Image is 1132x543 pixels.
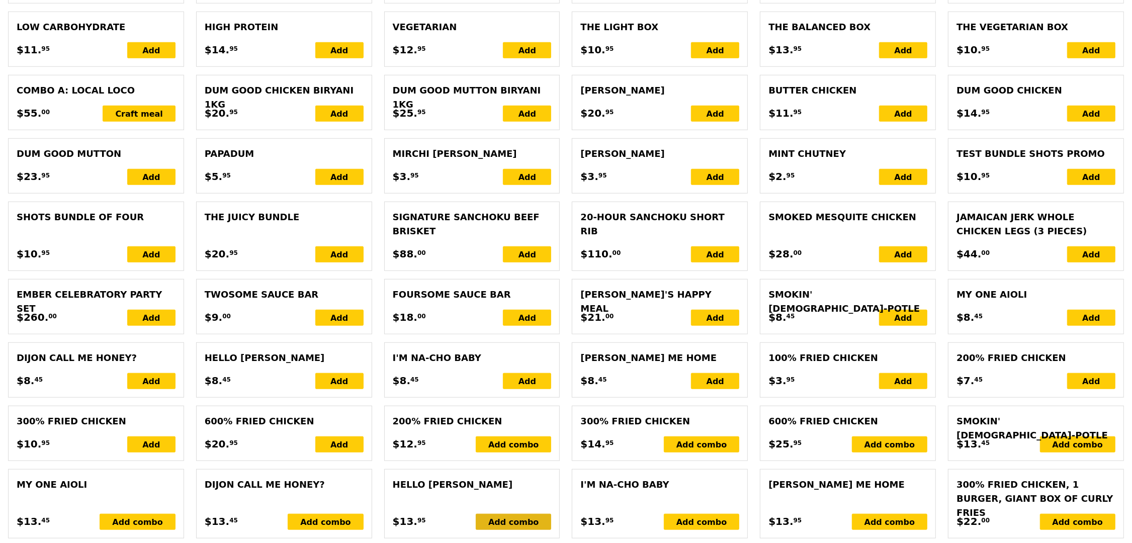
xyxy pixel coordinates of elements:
[787,376,795,384] span: 95
[580,514,605,529] span: $13.
[768,310,786,325] span: $8.
[315,42,364,58] div: Add
[205,169,222,184] span: $5.
[229,108,238,116] span: 95
[691,169,739,185] div: Add
[503,106,551,122] div: Add
[580,351,739,365] div: [PERSON_NAME] Me Home
[41,439,50,447] span: 95
[794,439,802,447] span: 95
[852,514,927,530] div: Add combo
[605,108,614,116] span: 95
[956,42,981,57] span: $10.
[794,249,802,257] span: 00
[393,147,552,161] div: Mirchi [PERSON_NAME]
[17,20,176,34] div: Low Carbohydrate
[229,516,238,524] span: 45
[127,42,176,58] div: Add
[205,373,222,388] span: $8.
[580,246,612,261] span: $110.
[768,169,786,184] span: $2.
[664,514,739,530] div: Add combo
[956,373,974,388] span: $7.
[17,210,176,224] div: Shots Bundle of Four
[41,516,50,524] span: 45
[691,106,739,122] div: Add
[205,351,364,365] div: Hello [PERSON_NAME]
[205,246,229,261] span: $20.
[393,414,552,428] div: 200% Fried Chicken
[982,516,990,524] span: 00
[205,83,364,112] div: Dum Good Chicken Biryani 1kg
[503,310,551,326] div: Add
[17,246,41,261] span: $10.
[315,373,364,389] div: Add
[956,310,974,325] span: $8.
[393,478,552,492] div: Hello [PERSON_NAME]
[229,249,238,257] span: 95
[956,478,1115,520] div: 300% Fried Chicken, 1 Burger, Giant Box of Curly Fries
[222,171,231,179] span: 95
[956,20,1115,34] div: The Vegetarian Box
[393,42,417,57] span: $12.
[315,436,364,452] div: Add
[315,310,364,326] div: Add
[393,514,417,529] span: $13.
[598,376,607,384] span: 45
[794,108,802,116] span: 95
[787,171,795,179] span: 95
[879,169,927,185] div: Add
[982,108,990,116] span: 95
[956,288,1115,302] div: My One Aioli
[127,246,176,262] div: Add
[768,147,927,161] div: Mint Chutney
[17,288,176,316] div: Ember Celebratory Party Set
[127,169,176,185] div: Add
[17,42,41,57] span: $11.
[1067,169,1115,185] div: Add
[956,106,981,121] span: $14.
[205,436,229,451] span: $20.
[476,514,551,530] div: Add combo
[41,45,50,53] span: 95
[580,106,605,121] span: $20.
[768,246,793,261] span: $28.
[393,373,410,388] span: $8.
[879,106,927,122] div: Add
[879,310,927,326] div: Add
[613,249,621,257] span: 00
[417,249,426,257] span: 00
[205,20,364,34] div: High Protein
[393,83,552,112] div: Dum Good Mutton Biryani 1kg
[205,106,229,121] span: $20.
[956,414,1115,442] div: Smokin' [DEMOGRAPHIC_DATA]-potle
[205,210,364,224] div: The Juicy Bundle
[503,373,551,389] div: Add
[205,514,229,529] span: $13.
[315,246,364,262] div: Add
[580,210,739,238] div: 20‑hour Sanchoku Short Rib
[127,310,176,326] div: Add
[956,514,981,529] span: $22.
[794,516,802,524] span: 95
[580,310,605,325] span: $21.
[410,171,419,179] span: 95
[956,147,1115,161] div: TEST BUNDLE SHOTS PROMO
[598,171,607,179] span: 95
[393,310,417,325] span: $18.
[205,478,364,492] div: Dijon Call Me Honey?
[503,169,551,185] div: Add
[393,210,552,238] div: Signature Sanchoku Beef Brisket
[1067,42,1115,58] div: Add
[393,288,552,302] div: Foursome Sauce Bar
[879,373,927,389] div: Add
[205,147,364,161] div: Papadum
[41,171,50,179] span: 95
[580,169,598,184] span: $3.
[768,351,927,365] div: 100% Fried Chicken
[768,106,793,121] span: $11.
[982,439,990,447] span: 45
[17,147,176,161] div: Dum Good Mutton
[41,108,50,116] span: 00
[503,246,551,262] div: Add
